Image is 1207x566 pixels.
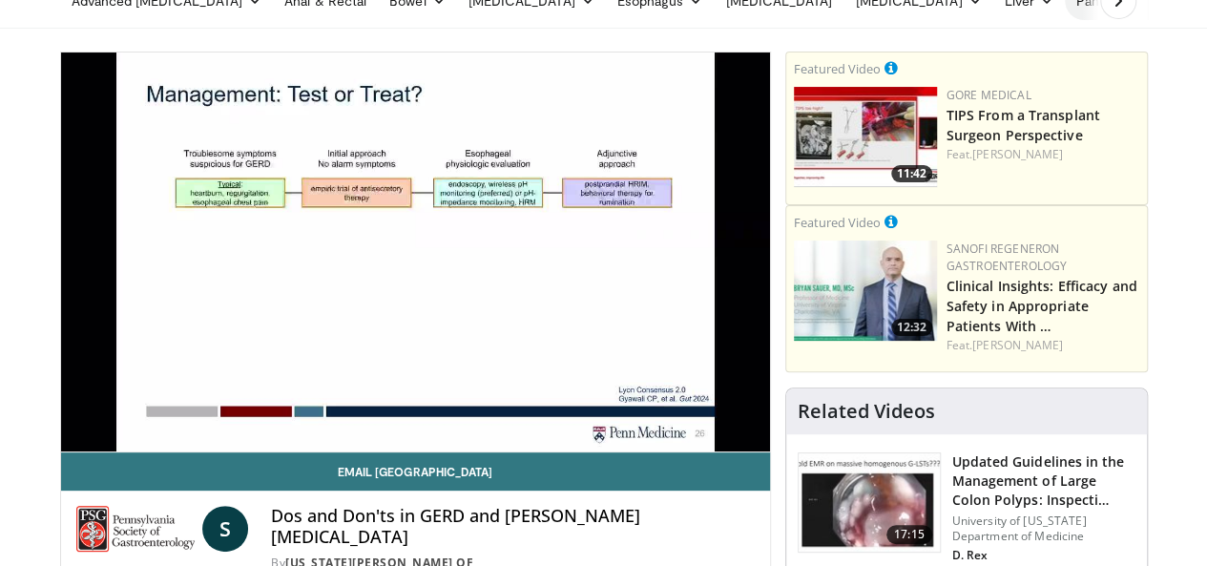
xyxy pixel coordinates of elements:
img: Pennsylvania Society of Gastroenterology [76,506,196,552]
small: Featured Video [794,60,881,77]
div: Feat. [947,337,1139,354]
span: 11:42 [891,165,932,182]
small: Featured Video [794,214,881,231]
a: 11:42 [794,87,937,187]
img: 4003d3dc-4d84-4588-a4af-bb6b84f49ae6.150x105_q85_crop-smart_upscale.jpg [794,87,937,187]
h3: Updated Guidelines in the Management of Large Colon Polyps: Inspecti… [952,452,1135,510]
img: dfcfcb0d-b871-4e1a-9f0c-9f64970f7dd8.150x105_q85_crop-smart_upscale.jpg [799,453,940,553]
a: Email [GEOGRAPHIC_DATA] [61,452,770,491]
a: S [202,506,248,552]
a: 12:32 [794,241,937,341]
a: Gore Medical [947,87,1031,103]
video-js: Video Player [61,52,770,452]
p: University of [US_STATE] Department of Medicine [952,514,1135,544]
a: [PERSON_NAME] [972,337,1063,353]
a: Sanofi Regeneron Gastroenterology [947,241,1068,274]
img: bf9ce42c-6823-4735-9d6f-bc9dbebbcf2c.png.150x105_q85_crop-smart_upscale.jpg [794,241,937,341]
a: TIPS From a Transplant Surgeon Perspective [947,106,1100,144]
span: 17:15 [886,525,932,544]
h4: Related Videos [798,400,935,423]
a: Clinical Insights: Efficacy and Safety in Appropriate Patients With … [947,277,1137,335]
a: [PERSON_NAME] [972,146,1063,162]
h4: Dos and Don'ts in GERD and [PERSON_NAME][MEDICAL_DATA] [271,506,754,547]
p: D. Rex [952,548,1135,563]
div: Feat. [947,146,1139,163]
span: 12:32 [891,319,932,336]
